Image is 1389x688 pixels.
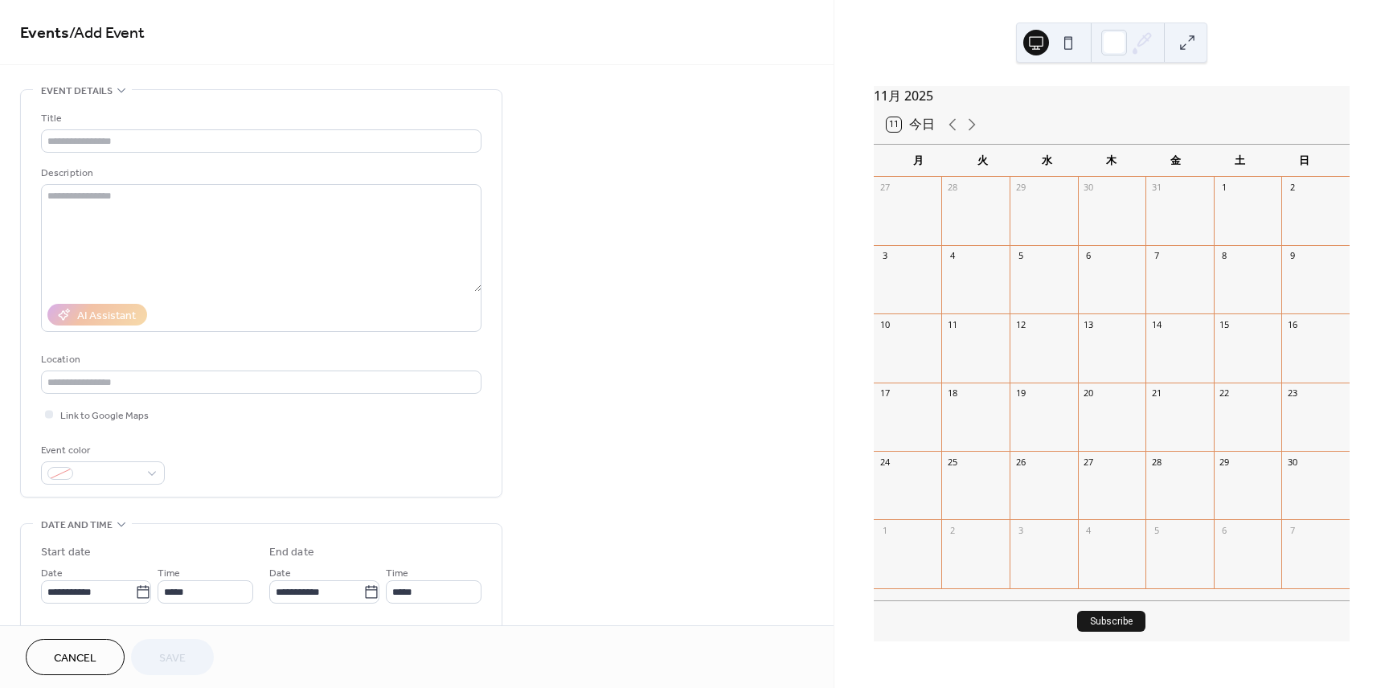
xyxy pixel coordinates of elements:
[1083,387,1095,399] div: 20
[386,565,408,582] span: Time
[41,83,113,100] span: Event details
[1014,456,1026,468] div: 26
[1219,524,1231,536] div: 6
[41,517,113,534] span: Date and time
[1286,456,1298,468] div: 30
[1014,318,1026,330] div: 12
[1083,318,1095,330] div: 13
[1150,250,1162,262] div: 7
[1150,318,1162,330] div: 14
[881,113,940,136] button: 11今日
[1014,387,1026,399] div: 19
[1080,145,1144,177] div: 木
[951,145,1015,177] div: 火
[1014,182,1026,194] div: 29
[1083,456,1095,468] div: 27
[879,456,891,468] div: 24
[1286,182,1298,194] div: 2
[1286,524,1298,536] div: 7
[879,250,891,262] div: 3
[946,318,958,330] div: 11
[60,625,88,641] span: All day
[1083,524,1095,536] div: 4
[1208,145,1272,177] div: 土
[41,442,162,459] div: Event color
[20,18,69,49] a: Events
[41,351,478,368] div: Location
[54,650,96,667] span: Cancel
[1286,387,1298,399] div: 23
[887,145,951,177] div: 月
[269,565,291,582] span: Date
[1219,250,1231,262] div: 8
[1286,250,1298,262] div: 9
[41,544,91,561] div: Start date
[879,182,891,194] div: 27
[269,544,314,561] div: End date
[1150,524,1162,536] div: 5
[1150,182,1162,194] div: 31
[1219,318,1231,330] div: 15
[1286,318,1298,330] div: 16
[946,456,958,468] div: 25
[26,639,125,675] button: Cancel
[158,565,180,582] span: Time
[1219,182,1231,194] div: 1
[41,165,478,182] div: Description
[946,524,958,536] div: 2
[41,565,63,582] span: Date
[1144,145,1208,177] div: 金
[946,387,958,399] div: 18
[1083,250,1095,262] div: 6
[1083,182,1095,194] div: 30
[1014,250,1026,262] div: 5
[879,318,891,330] div: 10
[60,407,149,424] span: Link to Google Maps
[874,86,1350,105] div: 11月 2025
[946,182,958,194] div: 28
[879,524,891,536] div: 1
[69,18,145,49] span: / Add Event
[1077,611,1145,632] button: Subscribe
[1150,456,1162,468] div: 28
[41,110,478,127] div: Title
[1272,145,1337,177] div: 日
[1219,456,1231,468] div: 29
[1150,387,1162,399] div: 21
[1014,524,1026,536] div: 3
[1219,387,1231,399] div: 22
[1015,145,1080,177] div: 水
[946,250,958,262] div: 4
[879,387,891,399] div: 17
